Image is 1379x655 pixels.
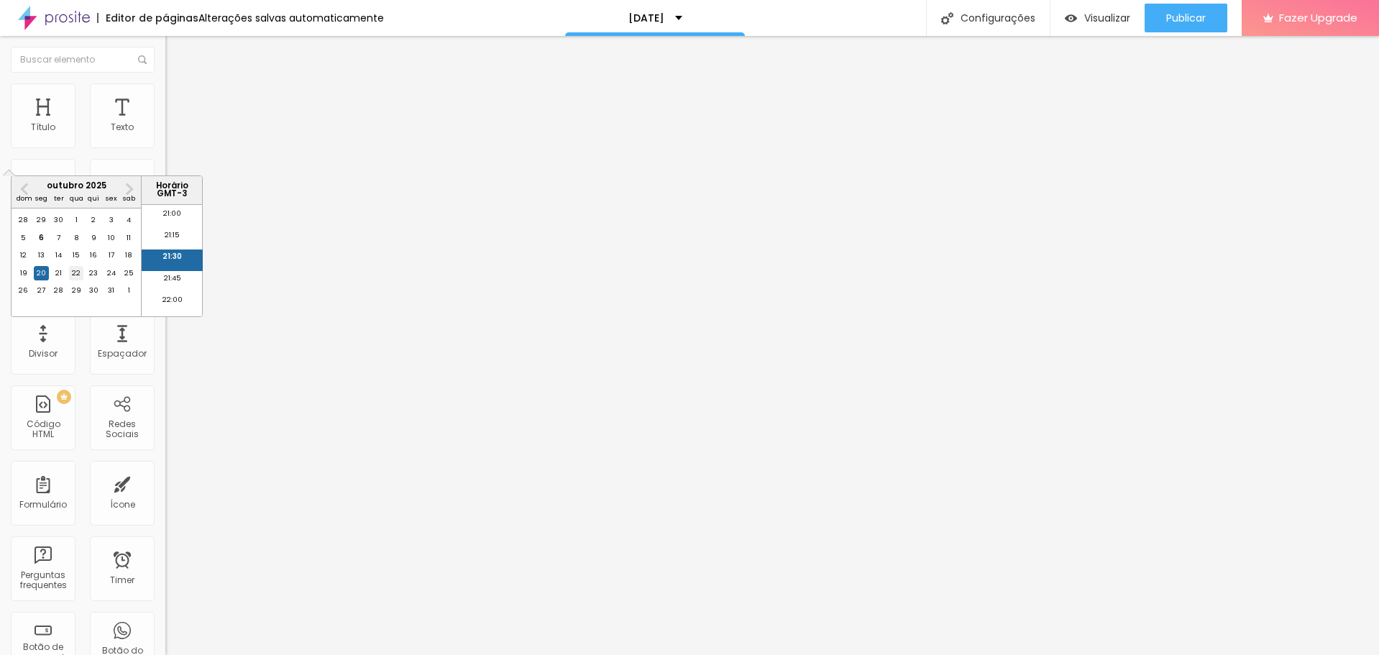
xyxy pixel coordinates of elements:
li: 21:45 [142,271,203,293]
div: Choose domingo, 12 de outubro de 2025 [17,248,31,262]
div: Choose quarta-feira, 22 de outubro de 2025 [69,266,83,280]
div: qua [69,191,83,206]
div: Choose sexta-feira, 24 de outubro de 2025 [104,266,119,280]
li: 21:15 [142,228,203,249]
div: Choose quinta-feira, 16 de outubro de 2025 [86,248,101,262]
img: Icone [941,12,953,24]
div: Timer [110,575,134,585]
div: Choose segunda-feira, 13 de outubro de 2025 [34,248,48,262]
div: Choose domingo, 26 de outubro de 2025 [17,283,31,298]
div: Choose sexta-feira, 3 de outubro de 2025 [104,213,119,227]
div: Divisor [29,349,58,359]
div: Choose segunda-feira, 27 de outubro de 2025 [34,283,48,298]
div: Perguntas frequentes [14,570,71,591]
li: 21:00 [142,206,203,228]
div: Choose domingo, 28 de setembro de 2025 [17,213,31,227]
div: Choose quinta-feira, 2 de outubro de 2025 [86,213,101,227]
div: Choose quarta-feira, 15 de outubro de 2025 [69,248,83,262]
button: Previous Month [13,178,36,201]
li: 21:30 [142,249,203,271]
div: Choose quarta-feira, 29 de outubro de 2025 [69,283,83,298]
div: Espaçador [98,349,147,359]
div: Choose sábado, 25 de outubro de 2025 [122,266,136,280]
div: Choose segunda-feira, 6 de outubro de 2025 [34,231,48,245]
div: Choose domingo, 5 de outubro de 2025 [17,231,31,245]
div: Choose terça-feira, 30 de setembro de 2025 [52,213,66,227]
div: Editor de páginas [97,13,198,23]
li: 22:15 [142,314,203,336]
div: Choose quinta-feira, 23 de outubro de 2025 [86,266,101,280]
div: Choose sábado, 18 de outubro de 2025 [122,248,136,262]
div: Choose sábado, 11 de outubro de 2025 [122,231,136,245]
span: Visualizar [1084,12,1130,24]
div: outubro 2025 [12,182,141,190]
div: Choose segunda-feira, 29 de setembro de 2025 [34,213,48,227]
div: Choose sexta-feira, 17 de outubro de 2025 [104,248,119,262]
div: ter [52,191,66,206]
div: Choose terça-feira, 21 de outubro de 2025 [52,266,66,280]
span: Publicar [1166,12,1206,24]
div: Título [31,122,55,132]
div: Choose terça-feira, 7 de outubro de 2025 [52,231,66,245]
div: Redes Sociais [93,419,150,440]
div: Choose quarta-feira, 1 de outubro de 2025 [69,213,83,227]
div: seg [34,191,48,206]
p: Horário [145,182,198,190]
div: Choose quarta-feira, 8 de outubro de 2025 [69,231,83,245]
div: Alterações salvas automaticamente [198,13,384,23]
div: Choose sábado, 1 de novembro de 2025 [122,283,136,298]
div: Choose terça-feira, 14 de outubro de 2025 [52,248,66,262]
input: Buscar elemento [11,47,155,73]
span: Fazer Upgrade [1279,12,1357,24]
div: Texto [111,122,134,132]
p: GMT -3 [145,190,198,198]
img: view-1.svg [1065,12,1077,24]
img: Icone [138,55,147,64]
div: month 2025-10 [15,212,138,300]
button: Publicar [1145,4,1227,32]
button: Next Month [118,178,141,201]
div: Choose sexta-feira, 31 de outubro de 2025 [104,283,119,298]
div: Ícone [110,500,135,510]
p: [DATE] [628,13,664,23]
div: Choose quinta-feira, 9 de outubro de 2025 [86,231,101,245]
iframe: Editor [165,36,1379,655]
div: qui [86,191,101,206]
div: Choose quinta-feira, 30 de outubro de 2025 [86,283,101,298]
div: Choose terça-feira, 28 de outubro de 2025 [52,283,66,298]
div: Choose sábado, 4 de outubro de 2025 [122,213,136,227]
div: Choose segunda-feira, 20 de outubro de 2025 [34,266,48,280]
div: Choose sexta-feira, 10 de outubro de 2025 [104,231,119,245]
li: 22:00 [142,293,203,314]
div: Código HTML [14,419,71,440]
button: Visualizar [1050,4,1145,32]
div: Formulário [19,500,67,510]
div: Choose domingo, 19 de outubro de 2025 [17,266,31,280]
div: sex [104,191,119,206]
